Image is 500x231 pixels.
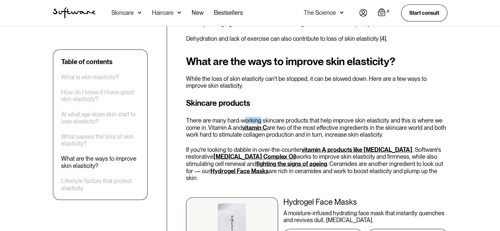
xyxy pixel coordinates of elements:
div: Haircare [152,9,174,16]
a: At what age does skin start to lose elasticity? [61,111,139,125]
p: While the loss of skin elasticity can't be stopped, it can be slowed down. Here are a few ways to... [186,75,447,89]
p: If you're looking to dabble in over-the-counter , Software's restorative works to improve skin el... [186,146,447,181]
img: arrow down [138,9,141,16]
a: What causes the loss of skin elasticity? [61,133,139,147]
a: vitamin A products like [MEDICAL_DATA] [301,146,412,153]
a: home [53,7,96,18]
a: Hydrogel Face Masks [210,167,269,174]
div: Skincare [111,9,134,16]
img: arrow down [340,9,344,16]
div: Hydrogel Face Masks [283,197,447,207]
a: What are the ways to improve skin elasticity? [61,155,139,169]
a: Start consult [401,4,447,21]
img: Software Logo [53,7,96,18]
img: arrow down [178,9,181,16]
a: What is skin elasticity? [61,73,119,81]
h3: Skincare products [186,97,447,109]
p: There are many hard-working skincare products that help improve skin elasticity and this is where... [186,117,447,138]
p: Dehydration and lack of exercise can also contribute to loss of skin elasticity [4]. [186,35,447,42]
a: How do I know if I have good skin elasticity? [61,88,139,103]
div: Table of contents [61,58,112,65]
a: Open empty cart [378,8,391,17]
a: [MEDICAL_DATA] Complex Oil [213,153,296,160]
a: vitamin C [242,124,267,131]
div: The Science [304,9,336,16]
h2: What are the ways to improve skin elasticity? [186,55,447,67]
div: A moisture-infused hydrating face mask that instantly quenches and revives dull, [MEDICAL_DATA]. [283,209,447,223]
div: 0 [386,8,391,14]
a: fighting the signs of ageing [256,160,327,167]
a: Lifestyle factors that protect elasticity [61,177,139,191]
